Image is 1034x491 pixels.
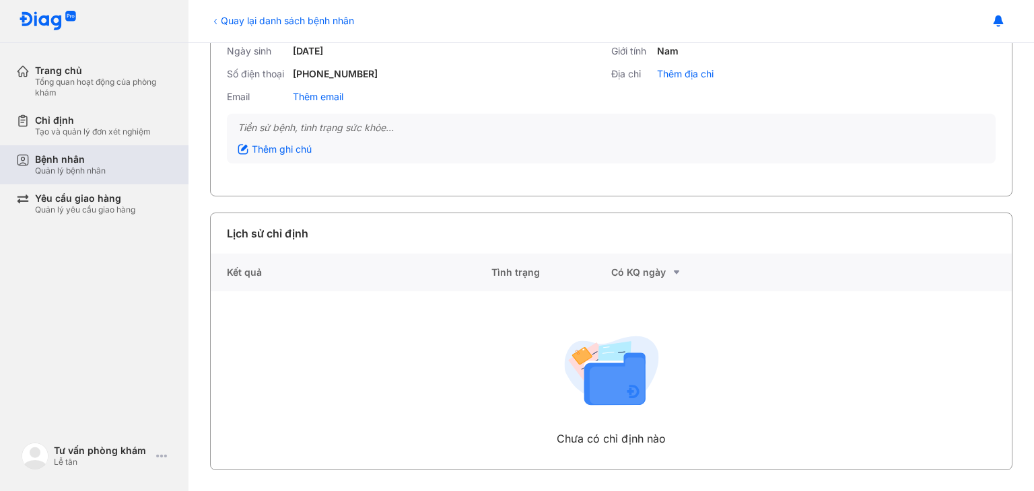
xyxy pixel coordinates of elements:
[227,91,287,103] div: Email
[227,225,308,241] div: Lịch sử chỉ định
[238,122,985,134] div: Tiền sử bệnh, tình trạng sức khỏe...
[611,264,732,280] div: Có KQ ngày
[611,45,652,57] div: Giới tính
[293,45,323,57] div: [DATE]
[54,457,151,467] div: Lễ tân
[35,192,135,204] div: Yêu cầu giao hàng
[657,68,714,80] div: Thêm địa chỉ
[557,430,666,447] div: Chưa có chỉ định nào
[19,11,77,32] img: logo
[35,65,172,77] div: Trang chủ
[227,68,287,80] div: Số điện thoại
[54,445,151,457] div: Tư vấn phòng khám
[211,254,491,291] div: Kết quả
[35,126,151,137] div: Tạo và quản lý đơn xét nghiệm
[227,45,287,57] div: Ngày sinh
[293,91,343,103] div: Thêm email
[35,165,106,176] div: Quản lý bệnh nhân
[22,443,48,469] img: logo
[210,13,354,28] div: Quay lại danh sách bệnh nhân
[491,254,612,291] div: Tình trạng
[657,45,679,57] div: Nam
[35,153,106,165] div: Bệnh nhân
[611,68,652,80] div: Địa chỉ
[238,143,312,155] div: Thêm ghi chú
[35,114,151,126] div: Chỉ định
[293,68,378,80] div: [PHONE_NUMBER]
[35,77,172,98] div: Tổng quan hoạt động của phòng khám
[35,204,135,215] div: Quản lý yêu cầu giao hàng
